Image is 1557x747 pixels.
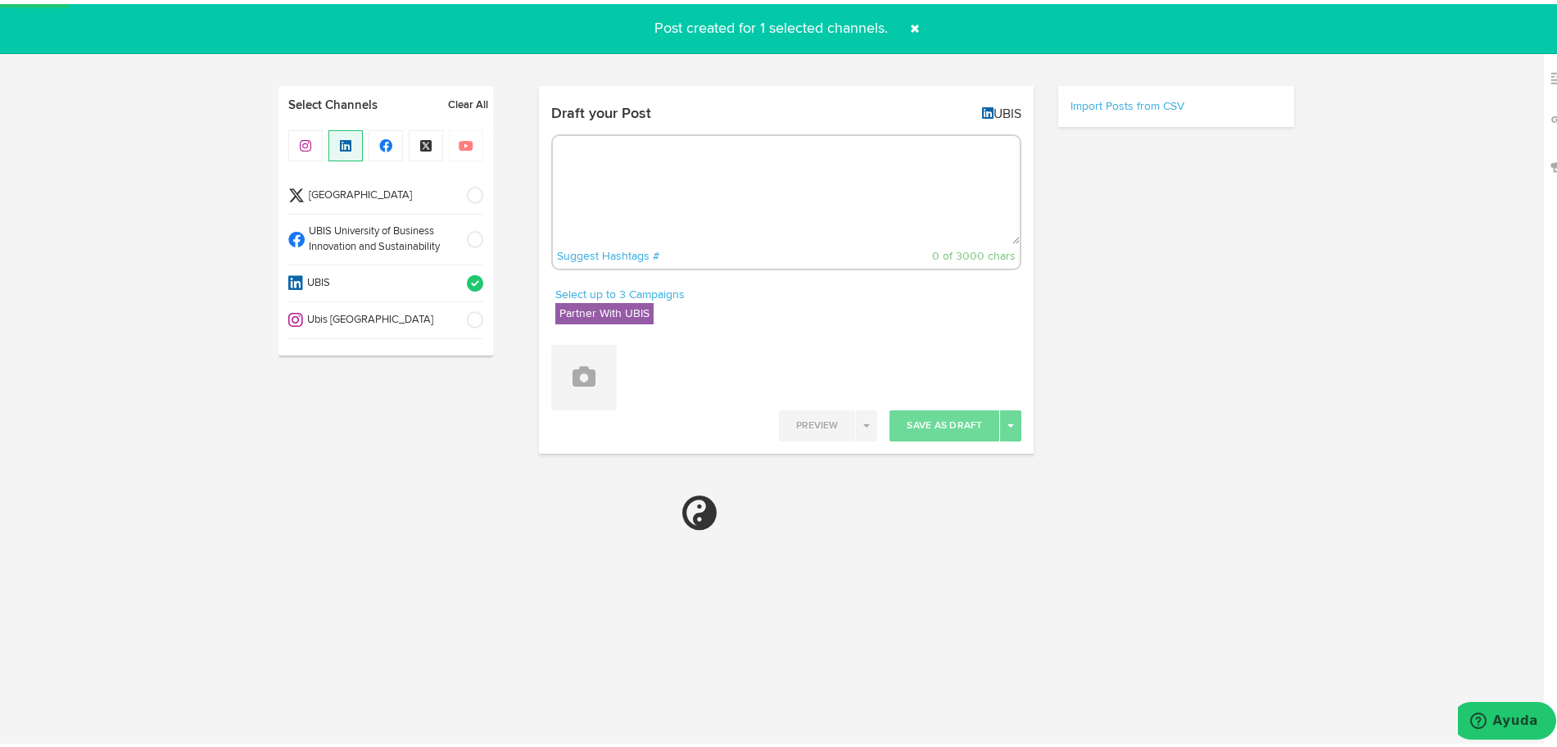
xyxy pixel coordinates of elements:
[645,17,898,32] span: Post created for 1 selected channels.
[779,406,855,437] button: Preview
[305,184,456,200] span: [GEOGRAPHIC_DATA]
[303,309,456,324] span: Ubis [GEOGRAPHIC_DATA]
[557,247,659,258] a: Suggest Hashtags #
[1070,97,1184,108] a: Import Posts from CSV
[555,282,685,300] a: Select up to 3 Campaigns
[278,93,436,110] a: Select Channels
[555,299,654,320] label: Partner With UBIS
[448,93,488,110] a: Clear All
[305,220,456,251] span: UBIS University of Business Innovation and Sustainability
[982,104,1021,117] di-null: UBIS
[303,272,456,287] span: UBIS
[932,247,1016,258] span: 0 of 3000 chars
[1458,698,1556,739] iframe: Abre un widget desde donde se puede obtener más información
[889,406,999,437] button: Save As Draft
[551,102,651,117] h4: Draft your Post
